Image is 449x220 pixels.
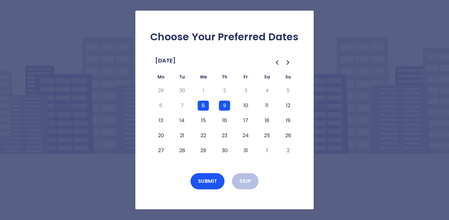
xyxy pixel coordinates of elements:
[219,146,230,156] button: Thursday, October 30th, 2025
[219,131,230,141] button: Thursday, October 23rd, 2025
[261,131,273,141] button: Saturday, October 25th, 2025
[150,73,299,158] table: October 2025
[191,173,225,189] button: Submit
[235,73,256,83] th: Friday
[261,116,273,126] button: Saturday, October 18th, 2025
[176,146,188,156] button: Tuesday, October 28th, 2025
[176,86,188,96] button: Today, Tuesday, September 30th, 2025
[261,146,273,156] button: Saturday, November 1st, 2025
[219,101,230,111] button: Thursday, October 9th, 2025, selected
[240,131,251,141] button: Friday, October 24th, 2025
[219,116,230,126] button: Thursday, October 16th, 2025
[282,131,294,141] button: Sunday, October 26th, 2025
[282,57,294,68] button: Go to the Next Month
[261,101,273,111] button: Saturday, October 11th, 2025
[176,116,188,126] button: Tuesday, October 14th, 2025
[193,73,214,83] th: Wednesday
[198,146,209,156] button: Wednesday, October 29th, 2025
[155,101,167,111] button: Monday, October 6th, 2025
[155,56,176,66] span: [DATE]
[150,73,171,83] th: Monday
[240,101,251,111] button: Friday, October 10th, 2025
[198,116,209,126] button: Wednesday, October 15th, 2025
[282,86,294,96] button: Sunday, October 5th, 2025
[198,101,209,111] button: Wednesday, October 8th, 2025, selected
[256,73,278,83] th: Saturday
[240,146,251,156] button: Friday, October 31st, 2025
[261,86,273,96] button: Saturday, October 4th, 2025
[198,131,209,141] button: Wednesday, October 22nd, 2025
[155,131,167,141] button: Monday, October 20th, 2025
[282,101,294,111] button: Sunday, October 12th, 2025
[176,101,188,111] button: Tuesday, October 7th, 2025
[214,73,235,83] th: Thursday
[155,146,167,156] button: Monday, October 27th, 2025
[198,86,209,96] button: Wednesday, October 1st, 2025
[282,116,294,126] button: Sunday, October 19th, 2025
[219,86,230,96] button: Thursday, October 2nd, 2025
[171,73,193,83] th: Tuesday
[271,57,282,68] button: Go to the Previous Month
[240,86,251,96] button: Friday, October 3rd, 2025
[232,173,258,189] button: Skip
[176,131,188,141] button: Tuesday, October 21st, 2025
[282,146,294,156] button: Sunday, November 2nd, 2025
[240,116,251,126] button: Friday, October 17th, 2025
[155,86,167,96] button: Monday, September 29th, 2025
[278,73,299,83] th: Sunday
[145,31,304,43] h2: Choose Your Preferred Dates
[155,116,167,126] button: Monday, October 13th, 2025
